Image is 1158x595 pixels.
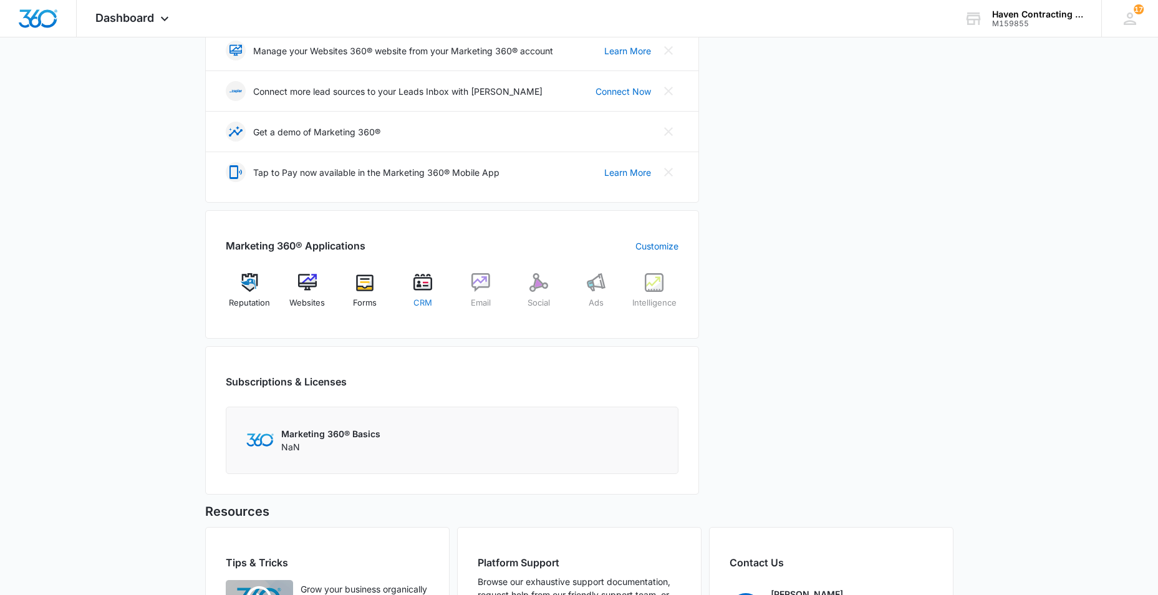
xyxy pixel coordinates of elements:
[229,297,270,309] span: Reputation
[246,433,274,447] img: Marketing 360 Logo
[589,297,604,309] span: Ads
[478,555,681,570] h2: Platform Support
[226,238,365,253] h2: Marketing 360® Applications
[341,273,389,318] a: Forms
[205,502,953,521] h5: Resources
[457,273,505,318] a: Email
[659,162,678,182] button: Close
[659,81,678,101] button: Close
[226,555,429,570] h2: Tips & Tricks
[281,427,380,440] p: Marketing 360® Basics
[253,125,380,138] p: Get a demo of Marketing 360®
[253,85,543,98] p: Connect more lead sources to your Leads Inbox with [PERSON_NAME]
[289,297,325,309] span: Websites
[992,19,1083,28] div: account id
[659,41,678,60] button: Close
[1134,4,1144,14] div: notifications count
[281,427,380,453] div: NaN
[226,273,274,318] a: Reputation
[399,273,447,318] a: CRM
[353,297,377,309] span: Forms
[413,297,432,309] span: CRM
[659,122,678,142] button: Close
[630,273,678,318] a: Intelligence
[1134,4,1144,14] span: 17
[514,273,562,318] a: Social
[596,85,651,98] a: Connect Now
[635,239,678,253] a: Customize
[632,297,677,309] span: Intelligence
[253,166,499,179] p: Tap to Pay now available in the Marketing 360® Mobile App
[528,297,550,309] span: Social
[572,273,620,318] a: Ads
[604,166,651,179] a: Learn More
[226,374,347,389] h2: Subscriptions & Licenses
[604,44,651,57] a: Learn More
[253,44,553,57] p: Manage your Websites 360® website from your Marketing 360® account
[471,297,491,309] span: Email
[283,273,331,318] a: Websites
[730,555,933,570] h2: Contact Us
[992,9,1083,19] div: account name
[95,11,154,24] span: Dashboard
